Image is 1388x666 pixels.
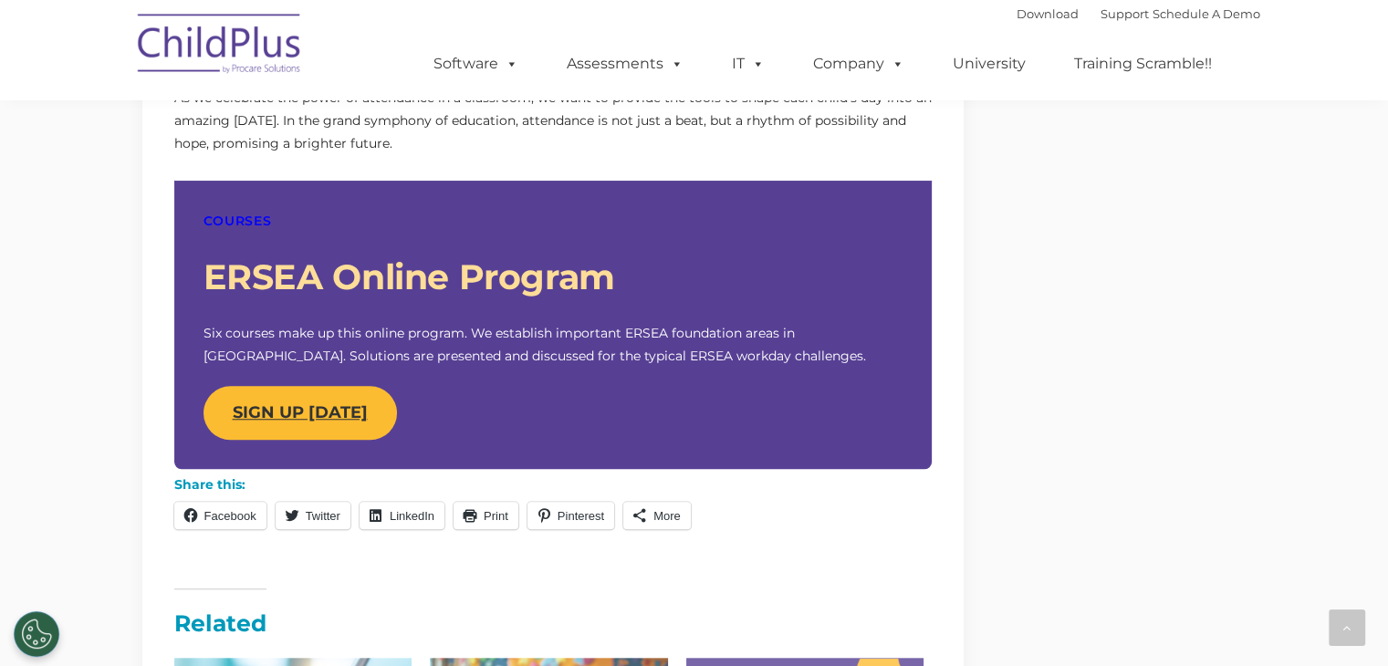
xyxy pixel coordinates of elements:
[795,46,923,82] a: Company
[306,509,340,523] span: Twitter
[1017,6,1260,21] font: |
[174,588,266,637] em: Related
[204,386,397,440] a: SIGN UP [DATE]
[934,46,1044,82] a: University
[415,46,537,82] a: Software
[558,509,604,523] span: Pinterest
[390,509,434,523] span: LinkedIn
[1017,6,1079,21] a: Download
[1153,6,1260,21] a: Schedule A Demo
[714,46,783,82] a: IT
[204,210,903,233] p: Courses
[276,502,350,529] a: Twitter
[484,509,508,523] span: Print
[174,87,932,155] p: As we celebrate the power of attendance in a classroom, we want to provide the tools to shape eac...
[14,611,59,657] button: Cookies Settings
[623,502,691,529] a: More
[1101,6,1149,21] a: Support
[174,478,245,491] h3: Share this:
[1056,46,1230,82] a: Training Scramble!!
[548,46,702,82] a: Assessments
[204,255,615,298] strong: ERSEA Online Program
[129,1,311,92] img: ChildPlus by Procare Solutions
[653,509,681,523] span: More
[204,322,903,368] p: Six courses make up this online program. We establish important ERSEA foundation areas in [GEOGRA...
[527,502,614,529] a: Pinterest
[1091,469,1388,666] iframe: Chat Widget
[204,509,256,523] span: Facebook
[174,502,266,529] a: Facebook
[233,402,368,422] strong: SIGN UP [DATE]
[360,502,444,529] a: LinkedIn
[454,502,518,529] a: Print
